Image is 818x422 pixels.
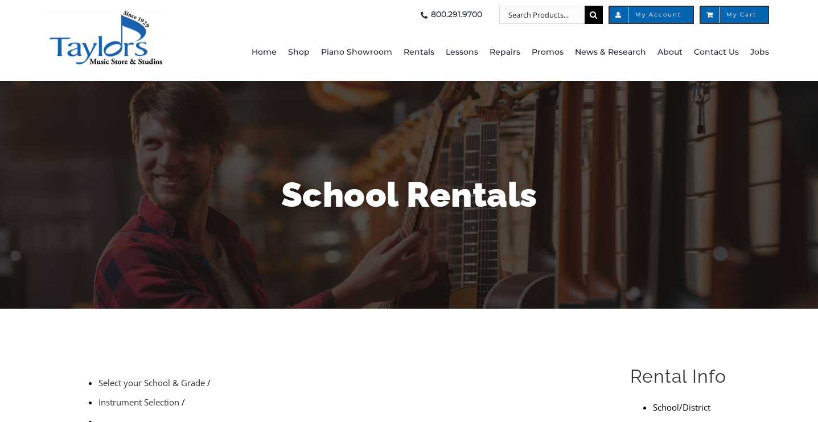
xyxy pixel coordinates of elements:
[532,43,564,62] span: Promos
[404,43,434,62] span: Rentals
[630,364,742,388] h2: Rental Info
[575,24,646,81] a: News & Research
[404,24,434,81] a: Rentals
[750,43,769,62] span: Jobs
[446,24,478,81] a: Lessons
[694,43,739,62] span: Contact Us
[694,24,739,81] a: Contact Us
[98,396,179,408] a: Instrument Selection
[585,6,603,24] input: Search
[207,377,211,388] span: /
[236,6,769,24] nav: Top Right
[750,24,769,81] a: Jobs
[431,6,482,24] span: 800.291.9700
[609,6,694,24] a: My Account
[700,6,769,24] a: My Cart
[417,6,482,24] a: 800.291.9700
[252,24,277,81] a: Home
[252,43,277,62] span: Home
[321,24,392,81] a: Piano Showroom
[49,9,163,20] a: taylors-music-store-west-chester
[532,24,564,81] a: Promos
[575,43,646,62] span: News & Research
[657,24,683,81] a: About
[490,43,520,62] span: Repairs
[98,377,205,388] a: Select your School & Grade
[621,12,681,18] span: My Account
[76,171,742,219] h1: School Rentals
[499,6,585,24] input: Search Products...
[657,43,683,62] span: About
[182,396,185,408] span: /
[490,24,520,81] a: Repairs
[288,24,310,81] a: Shop
[288,43,310,62] span: Shop
[321,43,392,62] span: Piano Showroom
[712,12,757,18] span: My Cart
[653,398,742,417] li: School/District
[236,24,769,81] nav: Main Menu
[446,43,478,62] span: Lessons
